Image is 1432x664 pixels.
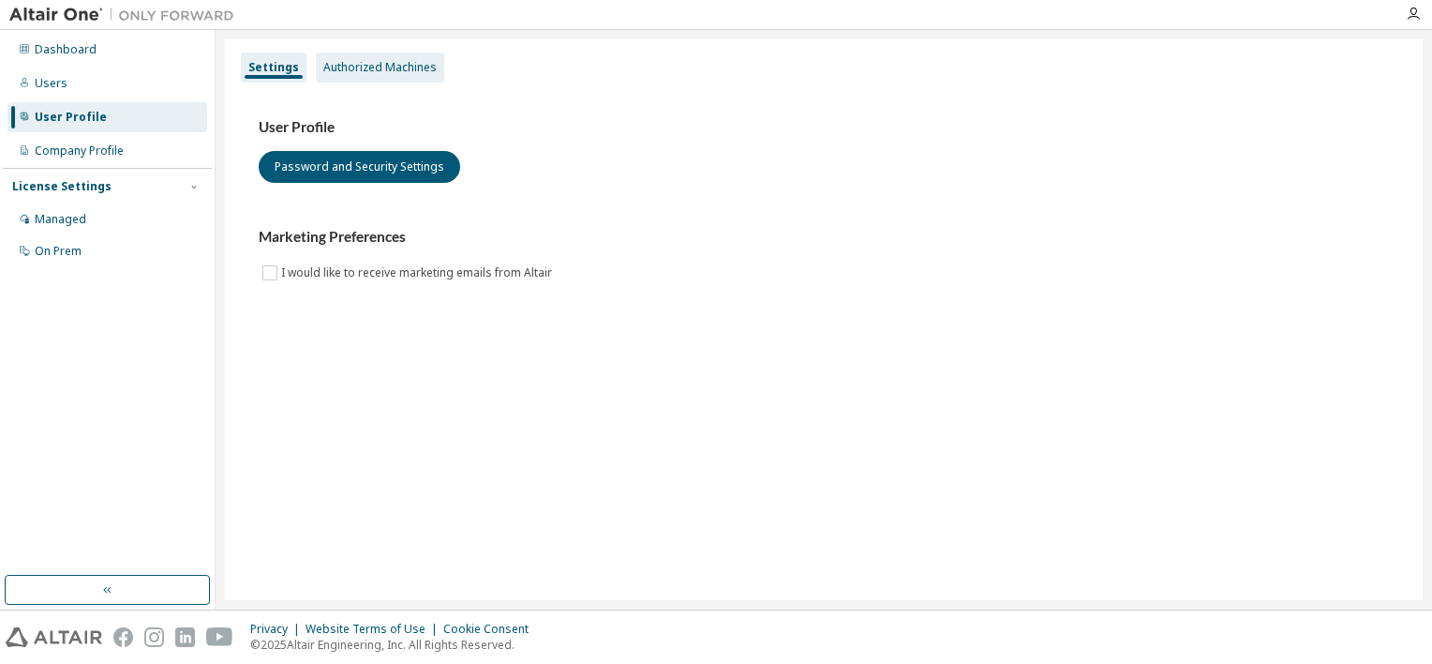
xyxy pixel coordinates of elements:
img: altair_logo.svg [6,627,102,647]
label: I would like to receive marketing emails from Altair [281,262,556,284]
h3: User Profile [259,118,1389,137]
div: User Profile [35,110,107,125]
div: Managed [35,212,86,227]
div: Settings [248,60,299,75]
img: facebook.svg [113,627,133,647]
div: Website Terms of Use [306,622,443,637]
div: Authorized Machines [323,60,437,75]
p: © 2025 Altair Engineering, Inc. All Rights Reserved. [250,637,540,653]
div: Users [35,76,67,91]
img: linkedin.svg [175,627,195,647]
div: License Settings [12,179,112,194]
div: On Prem [35,244,82,259]
img: instagram.svg [144,627,164,647]
h3: Marketing Preferences [259,228,1389,247]
div: Company Profile [35,143,124,158]
button: Password and Security Settings [259,151,460,183]
img: youtube.svg [206,627,233,647]
img: Altair One [9,6,244,24]
div: Privacy [250,622,306,637]
div: Cookie Consent [443,622,540,637]
div: Dashboard [35,42,97,57]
